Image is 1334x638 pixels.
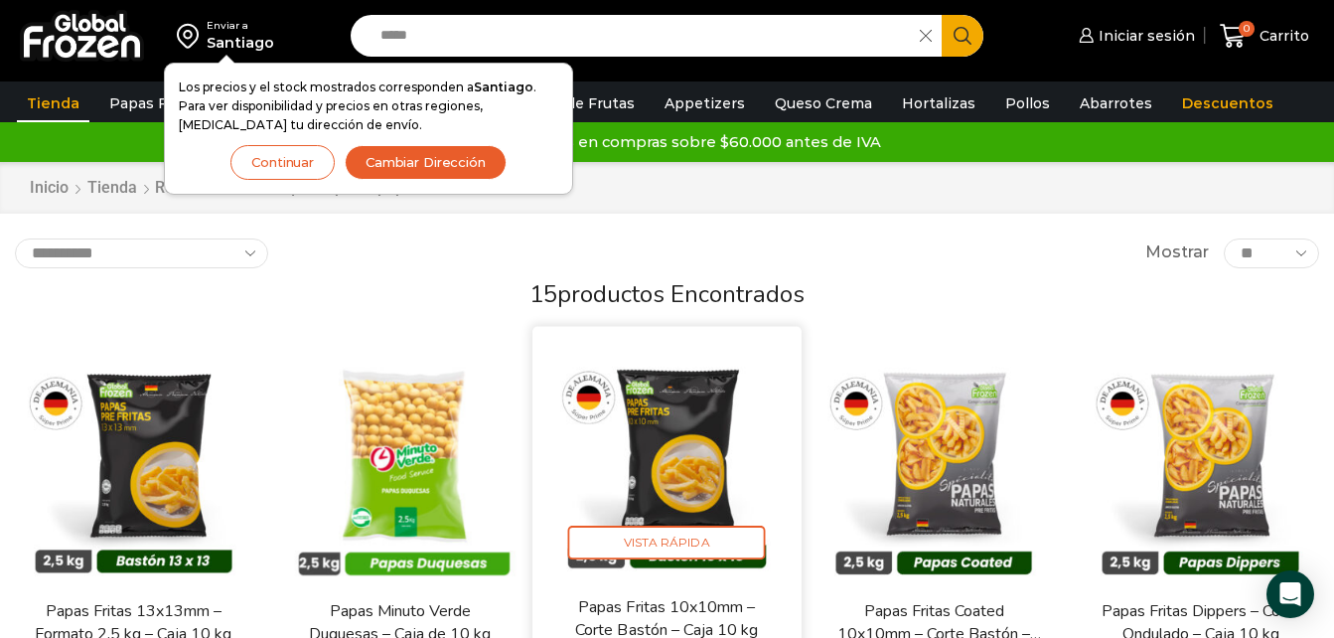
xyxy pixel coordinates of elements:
[529,278,557,310] span: 15
[568,526,766,560] span: Vista Rápida
[655,84,755,122] a: Appetizers
[29,177,427,200] nav: Breadcrumb
[345,145,507,180] button: Cambiar Dirección
[765,84,882,122] a: Queso Crema
[1070,84,1162,122] a: Abarrotes
[511,84,645,122] a: Pulpa de Frutas
[1145,241,1209,264] span: Mostrar
[207,33,274,53] div: Santiago
[29,177,70,200] a: Inicio
[1255,26,1309,46] span: Carrito
[207,19,274,33] div: Enviar a
[179,78,558,135] p: Los precios y el stock mostrados corresponden a . Para ver disponibilidad y precios en otras regi...
[230,145,335,180] button: Continuar
[99,84,210,122] a: Papas Fritas
[1094,26,1195,46] span: Iniciar sesión
[1239,21,1255,37] span: 0
[1074,16,1195,56] a: Iniciar sesión
[155,178,427,197] h1: Resultados de búsqueda para “papas”
[1172,84,1283,122] a: Descuentos
[1215,13,1314,60] a: 0 Carrito
[995,84,1060,122] a: Pollos
[1266,570,1314,618] div: Open Intercom Messenger
[557,278,805,310] span: productos encontrados
[942,15,983,57] button: Search button
[892,84,985,122] a: Hortalizas
[474,80,533,94] strong: Santiago
[15,239,268,268] select: Pedido de la tienda
[86,177,138,200] a: Tienda
[177,19,207,53] img: address-field-icon.svg
[17,84,89,122] a: Tienda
